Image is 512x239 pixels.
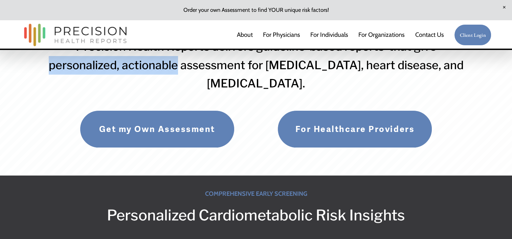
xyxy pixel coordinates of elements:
strong: COMPREHENSIVE EARLY SCREENING [205,190,307,197]
span: For Organizations [358,29,405,41]
a: For Individuals [310,28,348,42]
a: Contact Us [415,28,444,42]
a: Client Login [454,24,492,46]
h3: Precision Health Reports delivers guideline-based reports that give personalized, actionable asse... [40,37,472,93]
a: For Healthcare Providers [277,110,432,148]
a: Get my Own Assessment [80,110,235,148]
iframe: Chat Widget [478,207,512,239]
a: About [237,28,252,42]
a: For Physicians [263,28,300,42]
h2: Personalized Cardiometabolic Risk Insights [21,204,492,227]
img: Precision Health Reports [21,21,130,49]
a: folder dropdown [358,28,405,42]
